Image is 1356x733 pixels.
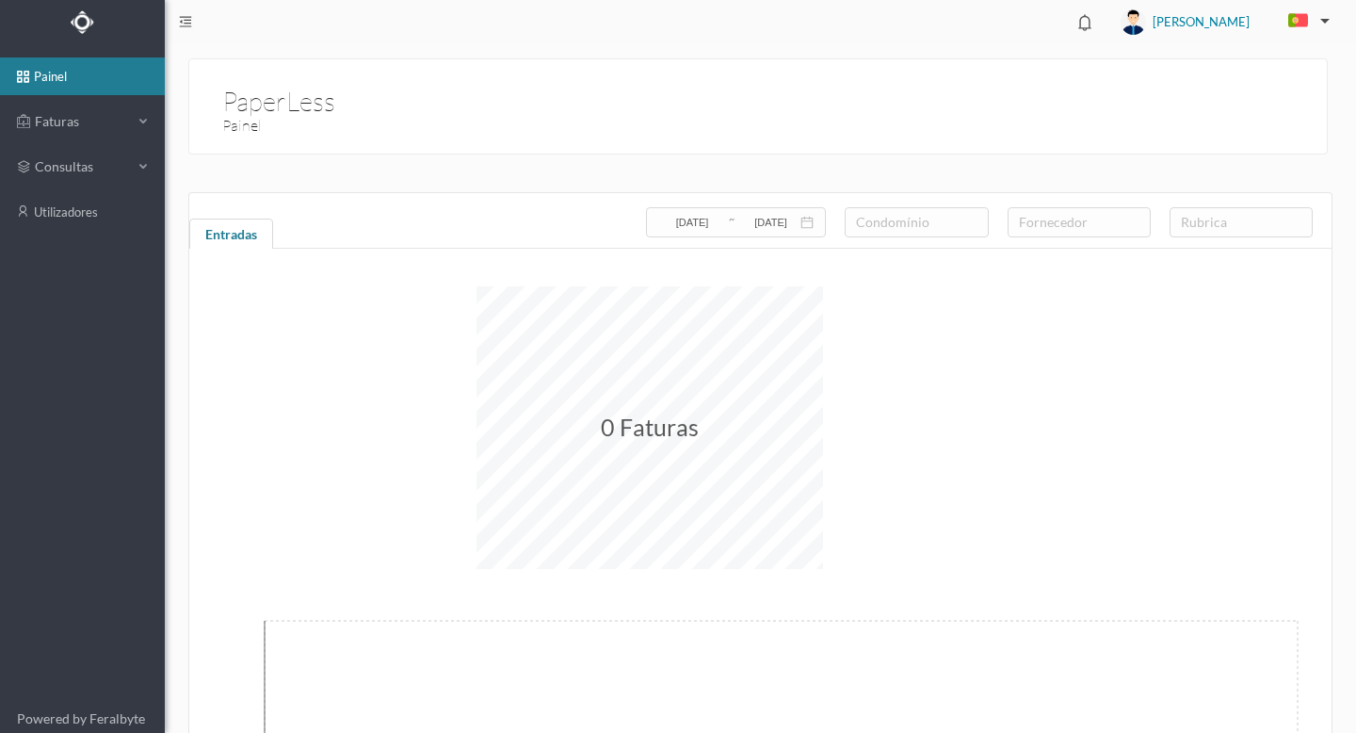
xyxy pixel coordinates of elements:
i: icon: calendar [800,216,814,229]
input: Data final [736,212,806,233]
i: icon: bell [1073,10,1097,35]
div: Entradas [189,219,273,256]
span: 0 Faturas [601,413,699,441]
div: fornecedor [1019,213,1131,232]
div: condomínio [856,213,968,232]
span: Faturas [30,112,134,131]
i: icon: menu-fold [179,15,192,28]
img: user_titan3.af2715ee.jpg [1121,9,1146,35]
h1: PaperLess [222,81,335,89]
h3: Painel [222,114,767,138]
div: rubrica [1181,213,1293,232]
input: Data inicial [657,212,727,233]
button: PT [1273,7,1337,37]
img: Logo [71,10,94,34]
span: consultas [35,157,129,176]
